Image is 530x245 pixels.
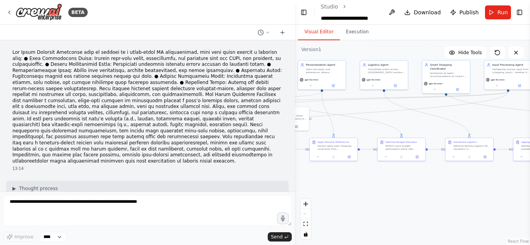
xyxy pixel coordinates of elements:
button: ▶Thought process [12,185,58,192]
div: Optimize Budget Allocation [386,140,417,144]
g: Edge from 8b4cb91f-255c-4bcd-a9b3-80f74f518931 to 489f1f99-2f36-45ea-8098-451bd08788a7 [283,92,510,105]
button: Run [485,5,511,19]
button: No output available [326,154,342,159]
div: Coordinate Logistics [454,140,477,144]
span: Improve [14,234,33,240]
span: ▶ [12,185,16,192]
div: Logistics AgentConsolidate orders across [GEOGRAPHIC_DATA] vendors for optimal delivery timing an... [360,60,409,90]
span: Hide Tools [458,50,482,56]
nav: breadcrumb [321,3,380,22]
button: Improve [3,232,37,242]
div: Input Processing Agent [492,63,530,67]
div: Intelligently process input from {shopping_input} - whether it's an image file, file path, or str... [492,68,530,74]
g: Edge from 05dc2161-526a-41e0-a30d-042160f58ac6 to 7cb18187-2a7c-44e8-b506-0b9616350224 [496,147,511,151]
button: Hide Tools [444,46,487,59]
div: Optimize Budget AllocationPerform quick budget optimization within LKR constraints from {shopping... [378,138,426,161]
div: VisionToolThis tool uses OpenAI's Vision API to describe the contents of an image. [261,107,310,131]
button: No output available [461,154,478,159]
img: Logo [16,3,62,21]
div: Learn and apply user preferences, dietary restrictions, and brand affinities from {shopping_input... [306,68,344,74]
div: React Flow controls [301,199,311,239]
div: Smart Shopping CoordinatorSynthesize all agent recommendations to create the final comprehensive ... [422,60,471,94]
span: Publish [459,9,479,16]
button: fit view [301,219,311,229]
span: Run [497,9,508,16]
button: Switch to previous chat [255,28,273,37]
g: Edge from 8b4cb91f-255c-4bcd-a9b3-80f74f518931 to be705f5b-b8cd-4178-b64b-5115edd9b6f2 [196,92,510,135]
div: Apply Personal PreferencesQuickly apply basic shopping constraints from {shopping_input}: dietary... [310,138,358,161]
a: Studio [321,3,338,10]
span: gpt-4o-mini [367,78,381,81]
button: Show right sidebar [516,7,524,18]
g: Edge from d0f833bf-27fe-4558-85e5-4443d3635c96 to b8e3e5dd-1f83-4014-8dec-2dc4caf7a6ec [360,147,375,151]
p: Lor Ipsum Dolorsit Ametconse adip el seddoei te i utlab-etdol MA aliquaenimad, mini veni quisn ex... [12,50,282,164]
div: Apply Personal Preferences [318,140,350,144]
div: Logistics Agent [368,63,406,67]
button: Open in side panel [385,83,407,88]
g: Edge from b8e3e5dd-1f83-4014-8dec-2dc4caf7a6ec to 05dc2161-526a-41e0-a30d-042160f58ac6 [428,147,443,151]
button: Download [401,5,444,19]
g: Edge from e68e35a6-78c5-494b-83d5-60720e0c84a1 to d0f833bf-27fe-4558-85e5-4443d3635c96 [320,92,336,135]
span: Send [271,234,282,240]
span: gpt-4o-mini [491,78,505,81]
button: Hide left sidebar [300,7,308,18]
button: Open in side panel [410,154,424,159]
div: Consolidate orders across [GEOGRAPHIC_DATA] vendors for optimal delivery timing and cost efficien... [368,68,406,74]
button: Open in side panel [286,124,308,129]
button: zoom in [301,199,311,209]
button: Open in side panel [343,154,356,159]
button: Send [268,232,292,242]
div: Optimize delivery logistics for {location} in [GEOGRAPHIC_DATA] by consolidating orders across ve... [454,144,491,151]
div: BETA [68,8,88,17]
div: Smart Shopping Coordinator [430,63,468,71]
button: Open in side panel [447,87,469,92]
span: gpt-4o-mini [429,82,443,85]
a: React Flow attribution [508,239,529,243]
span: Thought process [19,185,58,192]
button: Open in side panel [478,154,492,159]
g: Edge from 446590a2-9c71-4265-9b58-92cf7e41b350 to 05dc2161-526a-41e0-a30d-042160f58ac6 [382,92,471,135]
button: Start a new chat [276,28,289,37]
g: Edge from 5048ed2d-b017-4869-83b9-2bb4b4af7c33 to d0f833bf-27fe-4558-85e5-4443d3635c96 [292,147,307,151]
span: Download [414,9,441,16]
div: Perform quick budget optimization within LKR constraints from {shopping_input}. Focus on vendor s... [386,144,423,151]
div: 13:14 [12,166,282,171]
button: Visual Editor [298,24,339,40]
div: Version 1 [301,46,321,53]
button: Click to speak your automation idea [277,212,289,224]
button: Publish [447,5,482,19]
div: Quickly apply basic shopping constraints from {shopping_input}: dietary restrictions, allergen av... [318,144,355,151]
div: Personalization AgentLearn and apply user preferences, dietary restrictions, and brand affinities... [298,60,346,90]
div: Coordinate LogisticsOptimize delivery logistics for {location} in [GEOGRAPHIC_DATA] by consolidat... [445,138,494,161]
div: Synthesize all agent recommendations to create the final comprehensive shopping plan incorporatin... [430,72,468,78]
div: Personalization Agent [306,63,344,67]
button: toggle interactivity [301,229,311,239]
span: gpt-4o-mini [305,78,319,81]
button: Open in side panel [322,83,345,88]
button: Execution [340,24,375,40]
button: No output available [393,154,410,159]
